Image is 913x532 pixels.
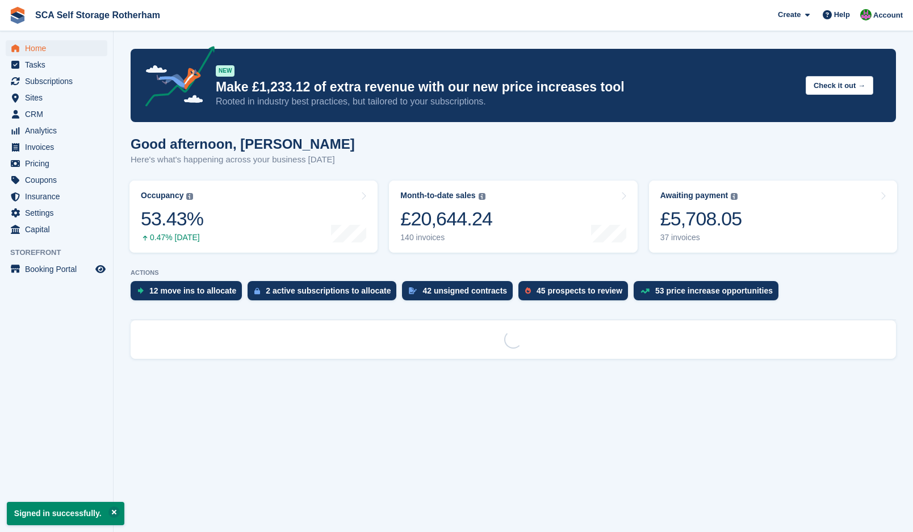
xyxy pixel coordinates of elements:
a: 42 unsigned contracts [402,281,518,306]
a: menu [6,139,107,155]
a: Awaiting payment £5,708.05 37 invoices [649,181,897,253]
span: Capital [25,221,93,237]
div: 45 prospects to review [537,286,622,295]
p: Make £1,233.12 of extra revenue with our new price increases tool [216,79,797,95]
a: Month-to-date sales £20,644.24 140 invoices [389,181,637,253]
a: Occupancy 53.43% 0.47% [DATE] [129,181,378,253]
span: Invoices [25,139,93,155]
h1: Good afternoon, [PERSON_NAME] [131,136,355,152]
p: Signed in successfully. [7,502,124,525]
span: Tasks [25,57,93,73]
p: Rooted in industry best practices, but tailored to your subscriptions. [216,95,797,108]
div: 53.43% [141,207,203,231]
div: 2 active subscriptions to allocate [266,286,391,295]
img: Sarah Race [860,9,872,20]
img: contract_signature_icon-13c848040528278c33f63329250d36e43548de30e8caae1d1a13099fd9432cc5.svg [409,287,417,294]
a: 12 move ins to allocate [131,281,248,306]
span: Coupons [25,172,93,188]
a: menu [6,123,107,139]
div: Awaiting payment [660,191,728,200]
a: 53 price increase opportunities [634,281,784,306]
span: Help [834,9,850,20]
span: Booking Portal [25,261,93,277]
div: £20,644.24 [400,207,492,231]
div: 37 invoices [660,233,742,242]
img: move_ins_to_allocate_icon-fdf77a2bb77ea45bf5b3d319d69a93e2d87916cf1d5bf7949dd705db3b84f3ca.svg [137,287,144,294]
span: Insurance [25,188,93,204]
a: 2 active subscriptions to allocate [248,281,402,306]
div: Month-to-date sales [400,191,475,200]
span: Analytics [25,123,93,139]
span: Storefront [10,247,113,258]
span: CRM [25,106,93,122]
img: price_increase_opportunities-93ffe204e8149a01c8c9dc8f82e8f89637d9d84a8eef4429ea346261dce0b2c0.svg [640,288,650,294]
div: Occupancy [141,191,183,200]
p: ACTIONS [131,269,896,277]
a: menu [6,90,107,106]
a: Preview store [94,262,107,276]
a: menu [6,221,107,237]
a: menu [6,106,107,122]
a: menu [6,261,107,277]
a: menu [6,172,107,188]
img: price-adjustments-announcement-icon-8257ccfd72463d97f412b2fc003d46551f7dbcb40ab6d574587a9cd5c0d94... [136,46,215,111]
div: 12 move ins to allocate [149,286,236,295]
a: menu [6,73,107,89]
span: Pricing [25,156,93,171]
div: 140 invoices [400,233,492,242]
a: 45 prospects to review [518,281,634,306]
span: Sites [25,90,93,106]
img: icon-info-grey-7440780725fd019a000dd9b08b2336e03edf1995a4989e88bcd33f0948082b44.svg [731,193,738,200]
a: menu [6,40,107,56]
span: Create [778,9,801,20]
span: Settings [25,205,93,221]
img: icon-info-grey-7440780725fd019a000dd9b08b2336e03edf1995a4989e88bcd33f0948082b44.svg [186,193,193,200]
img: active_subscription_to_allocate_icon-d502201f5373d7db506a760aba3b589e785aa758c864c3986d89f69b8ff3... [254,287,260,295]
p: Here's what's happening across your business [DATE] [131,153,355,166]
a: menu [6,205,107,221]
a: menu [6,188,107,204]
div: 0.47% [DATE] [141,233,203,242]
img: icon-info-grey-7440780725fd019a000dd9b08b2336e03edf1995a4989e88bcd33f0948082b44.svg [479,193,485,200]
button: Check it out → [806,76,873,95]
div: 53 price increase opportunities [655,286,773,295]
a: menu [6,156,107,171]
span: Subscriptions [25,73,93,89]
img: prospect-51fa495bee0391a8d652442698ab0144808aea92771e9ea1ae160a38d050c398.svg [525,287,531,294]
span: Account [873,10,903,21]
a: menu [6,57,107,73]
img: stora-icon-8386f47178a22dfd0bd8f6a31ec36ba5ce8667c1dd55bd0f319d3a0aa187defe.svg [9,7,26,24]
a: SCA Self Storage Rotherham [31,6,165,24]
div: 42 unsigned contracts [422,286,507,295]
div: NEW [216,65,234,77]
span: Home [25,40,93,56]
div: £5,708.05 [660,207,742,231]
